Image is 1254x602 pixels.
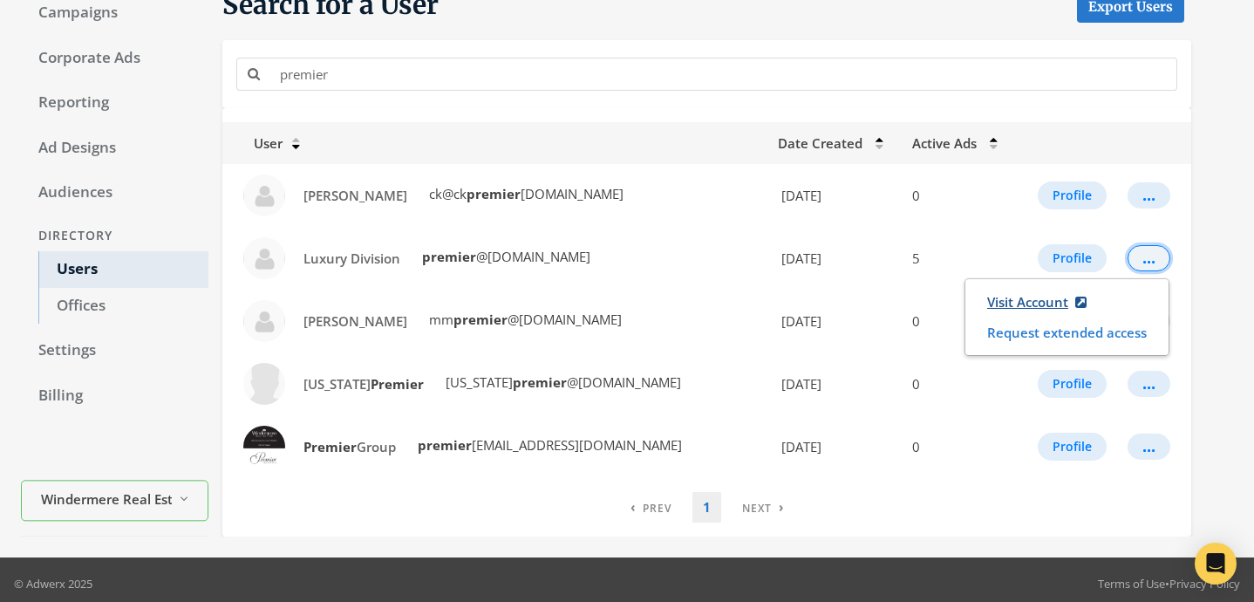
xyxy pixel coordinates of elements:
span: [US_STATE] @[DOMAIN_NAME] [442,373,681,391]
span: Windermere Real Estate [41,489,172,510]
span: [PERSON_NAME] [303,312,407,330]
a: Offices [38,288,208,325]
td: [DATE] [767,164,902,227]
input: Search for a name or email address [269,58,1177,90]
a: Terms of Use [1098,576,1165,592]
img: Oregon Premier profile [243,363,285,405]
strong: Premier [303,438,357,455]
a: [PERSON_NAME] [292,305,419,338]
td: [DATE] [767,352,902,415]
img: Christine Kueneke profile [243,174,285,216]
span: Luxury Division [303,250,400,267]
span: [US_STATE] [303,375,424,393]
strong: premier [467,185,521,202]
a: [PERSON_NAME] [292,180,419,212]
nav: pagination [620,492,794,523]
td: 0 [902,164,1013,227]
div: ... [1142,257,1155,259]
a: Reporting [21,85,208,121]
td: 0 [902,352,1013,415]
button: Profile [1038,244,1107,272]
a: PremierGroup [292,431,407,463]
strong: premier [513,373,567,391]
button: Profile [1038,370,1107,398]
img: Maryanna Mayer profile [243,300,285,342]
a: Billing [21,378,208,414]
span: ck@ck [DOMAIN_NAME] [426,185,624,202]
strong: premier [453,311,508,328]
td: 0 [902,415,1013,478]
span: User [233,134,283,152]
img: Premier Group profile [243,426,285,468]
div: ... [1142,446,1155,448]
strong: premier [418,436,472,454]
img: Luxury Division profile [243,237,285,279]
span: [PERSON_NAME] [303,187,407,204]
td: [DATE] [767,290,902,352]
a: Corporate Ads [21,40,208,77]
strong: premier [422,248,476,265]
span: Group [303,438,396,455]
button: Profile [1038,433,1107,461]
span: Date Created [778,134,862,152]
strong: Premier [371,375,424,393]
a: Luxury Division [292,243,412,275]
a: [US_STATE]Premier [292,368,435,400]
button: Profile [1038,181,1107,209]
button: ... [1128,245,1170,271]
div: • [1098,575,1240,592]
a: 1 [692,492,721,523]
div: ... [1142,383,1155,385]
span: [EMAIL_ADDRESS][DOMAIN_NAME] [414,436,682,454]
a: Privacy Policy [1169,576,1240,592]
td: 0 [902,290,1013,352]
span: Active Ads [912,134,977,152]
span: @[DOMAIN_NAME] [419,248,590,265]
button: Request extended access [976,318,1158,347]
a: Audiences [21,174,208,211]
td: 5 [902,227,1013,290]
button: Windermere Real Estate [21,481,208,522]
button: ... [1128,434,1170,460]
button: ... [1128,182,1170,209]
i: Search for a name or email address [248,67,260,80]
a: Users [38,251,208,288]
div: Open Intercom Messenger [1195,543,1237,585]
p: © Adwerx 2025 [14,575,92,592]
a: Ad Designs [21,130,208,167]
div: ... [1142,195,1155,196]
button: ... [1128,371,1170,397]
div: Directory [21,220,208,252]
a: Visit Account [976,286,1098,318]
span: mm @[DOMAIN_NAME] [426,311,622,328]
td: [DATE] [767,227,902,290]
a: Settings [21,332,208,369]
td: [DATE] [767,415,902,478]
